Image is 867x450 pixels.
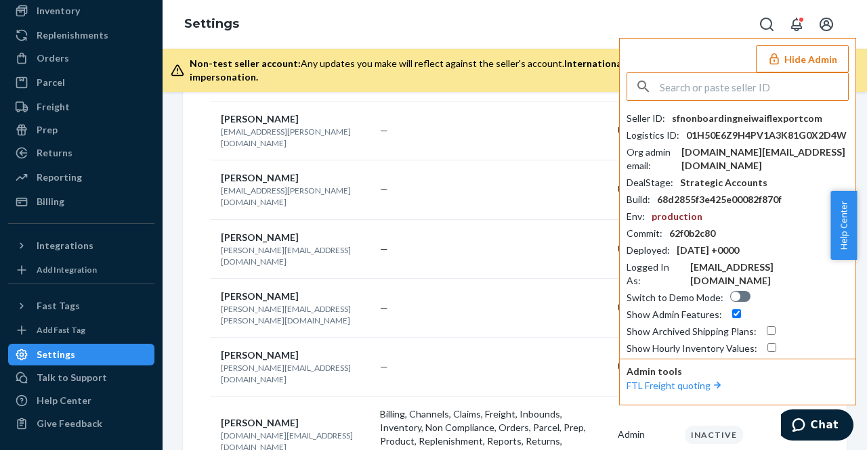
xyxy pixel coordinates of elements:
a: Help Center [8,390,154,411]
div: Replenishments [37,28,108,42]
button: Give Feedback [8,413,154,434]
p: [EMAIL_ADDRESS][PERSON_NAME][DOMAIN_NAME] [221,126,369,149]
span: [PERSON_NAME] [221,231,299,243]
div: Settings [37,348,75,361]
button: Integrations [8,235,154,256]
div: Prep [37,123,58,137]
div: Org admin email : [627,145,675,173]
div: 01H50E6Z9H4PV1A3K81G0X2D4W [686,129,847,142]
div: Freight [37,100,70,114]
div: Billing [37,195,64,208]
a: Add Fast Tag [8,322,154,338]
div: Commit : [627,227,662,240]
button: Talk to Support [8,367,154,388]
td: User [612,278,679,337]
div: Switch to Demo Mode : [627,291,723,305]
a: Orders [8,47,154,69]
a: Freight [8,96,154,118]
td: User [612,160,679,219]
div: Inactive [685,426,743,444]
button: Open account menu [813,11,840,38]
div: Show Hourly Inventory Values : [627,342,757,355]
div: Any updates you make will reflect against the seller's account. [190,57,845,84]
div: Parcel [37,76,65,89]
div: Logistics ID : [627,129,679,142]
p: Admin tools [627,365,849,378]
div: 62f0b2c80 [669,227,715,240]
td: User [612,219,679,278]
span: — [380,183,388,195]
div: Inventory [37,4,80,18]
span: — [380,361,388,372]
div: Returns [37,146,72,160]
span: — [380,243,388,254]
div: Seller ID : [627,112,665,125]
a: Prep [8,119,154,141]
div: Fast Tags [37,299,80,313]
a: Parcel [8,72,154,93]
span: [PERSON_NAME] [221,290,299,302]
a: FTL Freight quoting [627,380,724,391]
p: [PERSON_NAME][EMAIL_ADDRESS][PERSON_NAME][DOMAIN_NAME] [221,303,369,326]
div: [DOMAIN_NAME][EMAIL_ADDRESS][DOMAIN_NAME] [681,145,849,173]
button: Help Center [830,191,857,260]
span: — [380,125,388,136]
p: [EMAIL_ADDRESS][PERSON_NAME][DOMAIN_NAME] [221,185,369,208]
div: Add Fast Tag [37,324,85,336]
span: — [380,302,388,313]
div: Give Feedback [37,417,102,430]
div: Logged In As : [627,261,683,288]
div: Orders [37,51,69,65]
div: 68d2855f3e425e00082f870f [657,193,782,206]
a: Returns [8,142,154,164]
div: sfnonboardingneiwaiflexportcom [672,112,822,125]
button: Open notifications [783,11,810,38]
ol: breadcrumbs [173,5,250,44]
button: Hide Admin [756,45,849,72]
div: Env : [627,210,645,223]
div: [DATE] +0000 [677,244,739,257]
div: DealStage : [627,176,673,189]
div: Build : [627,193,650,206]
a: Add Integration [8,262,154,278]
div: Show Admin Features : [627,308,722,321]
p: [PERSON_NAME][EMAIL_ADDRESS][DOMAIN_NAME] [221,362,369,385]
td: User [612,338,679,397]
div: production [652,210,702,223]
span: [PERSON_NAME] [221,417,299,428]
span: [PERSON_NAME] [221,349,299,361]
a: Reporting [8,166,154,188]
span: Non-test seller account: [190,58,301,69]
div: Reporting [37,171,82,184]
div: Help Center [37,394,91,407]
div: Integrations [37,239,93,252]
td: User [612,102,679,160]
span: [PERSON_NAME] [221,172,299,183]
div: Strategic Accounts [680,176,767,189]
div: Show Archived Shipping Plans : [627,325,757,338]
span: [PERSON_NAME] [221,113,299,125]
a: Settings [184,16,239,31]
div: Talk to Support [37,371,107,384]
div: [EMAIL_ADDRESS][DOMAIN_NAME] [690,261,849,288]
p: [PERSON_NAME][EMAIL_ADDRESS][DOMAIN_NAME] [221,244,369,267]
a: Settings [8,344,154,365]
a: Replenishments [8,24,154,46]
div: Add Integration [37,264,97,275]
button: Fast Tags [8,295,154,317]
iframe: Opens a widget where you can chat to one of our agents [781,409,853,443]
button: Open Search Box [753,11,780,38]
input: Search or paste seller ID [660,73,848,100]
a: Billing [8,191,154,212]
div: Deployed : [627,244,670,257]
